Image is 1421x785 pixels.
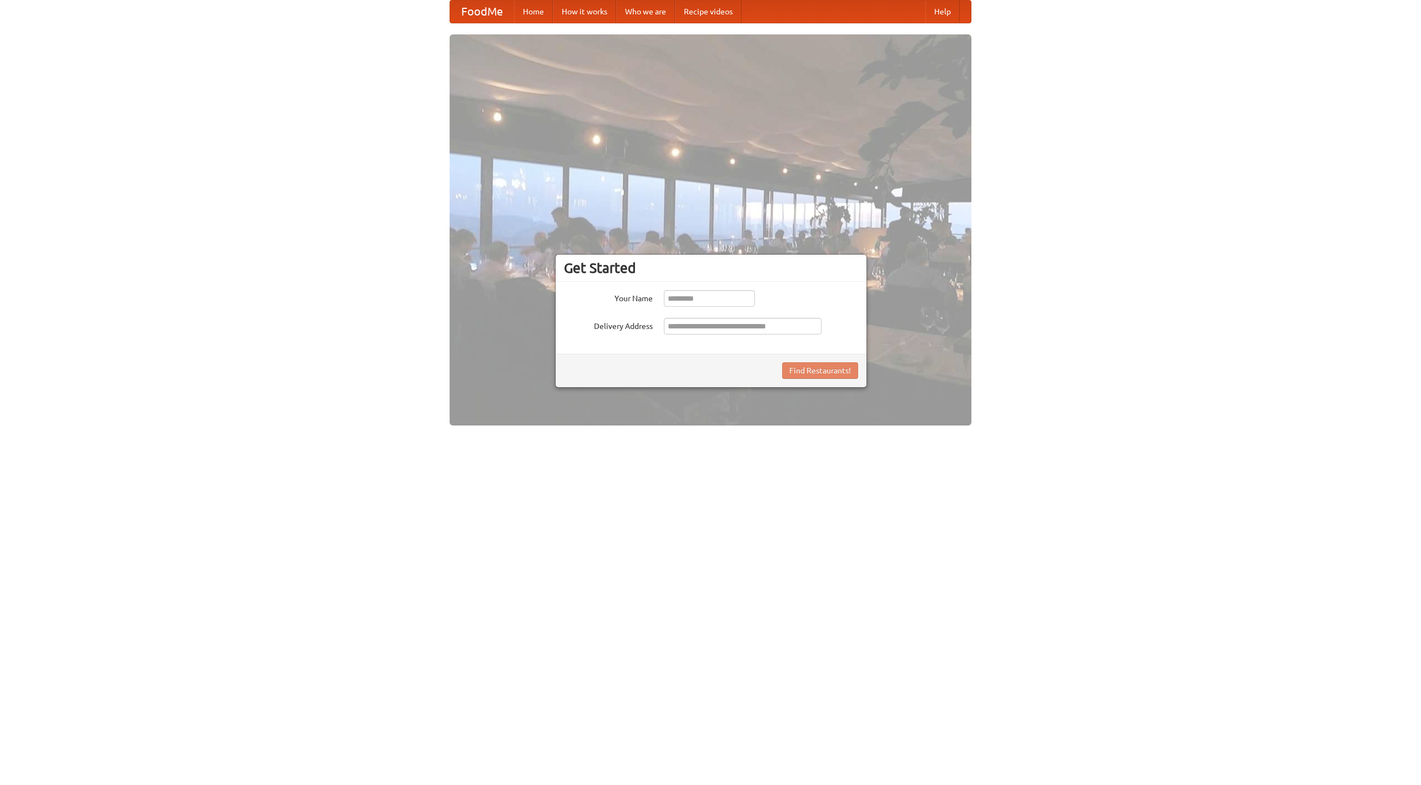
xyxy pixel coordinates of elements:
button: Find Restaurants! [782,362,858,379]
a: Home [514,1,553,23]
a: How it works [553,1,616,23]
a: Recipe videos [675,1,742,23]
a: Help [925,1,960,23]
label: Your Name [564,290,653,304]
h3: Get Started [564,260,858,276]
a: Who we are [616,1,675,23]
a: FoodMe [450,1,514,23]
label: Delivery Address [564,318,653,332]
